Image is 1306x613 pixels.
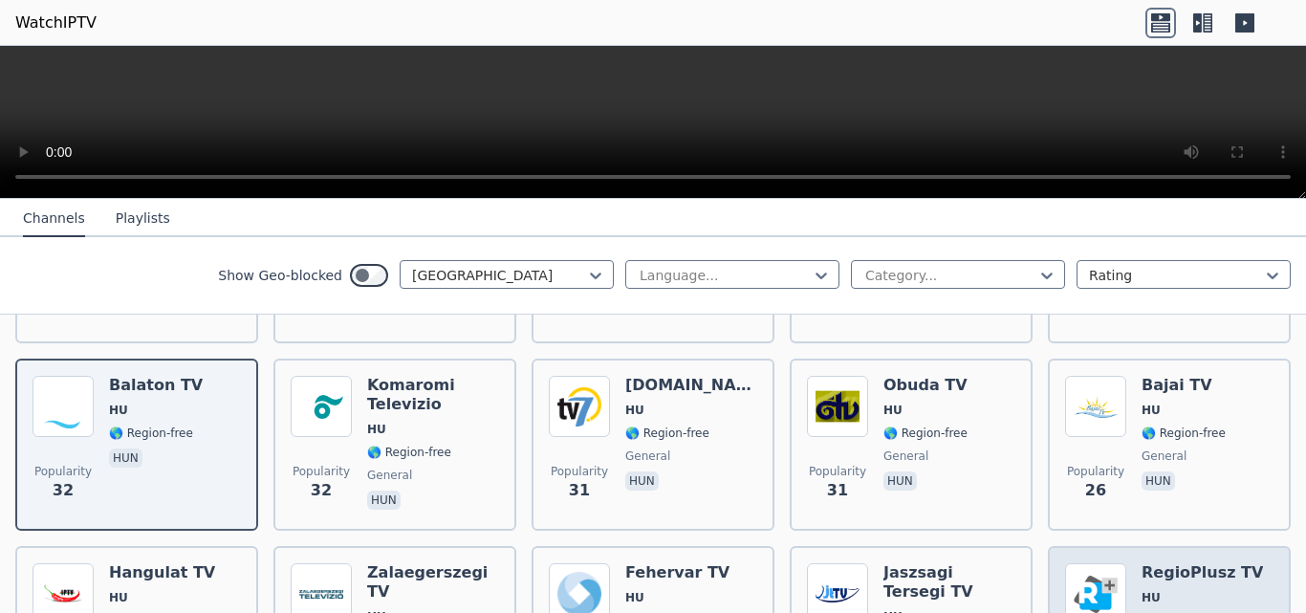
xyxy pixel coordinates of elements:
[109,590,128,605] span: HU
[1142,563,1263,582] h6: RegioPlusz TV
[625,590,644,605] span: HU
[1067,464,1124,479] span: Popularity
[109,449,142,468] p: hun
[367,468,412,483] span: general
[569,479,590,502] span: 31
[109,563,215,582] h6: Hangulat TV
[367,563,499,602] h6: Zalaegerszegi TV
[1142,471,1175,491] p: hun
[625,449,670,464] span: general
[1085,479,1106,502] span: 26
[807,376,868,437] img: Obuda TV
[109,426,193,441] span: 🌎 Region-free
[883,563,1015,602] h6: Jaszsagi Tersegi TV
[109,403,128,418] span: HU
[625,563,729,582] h6: Fehervar TV
[109,376,203,395] h6: Balaton TV
[625,471,659,491] p: hun
[883,403,903,418] span: HU
[549,376,610,437] img: 7.TV
[34,464,92,479] span: Popularity
[1142,590,1161,605] span: HU
[367,376,499,414] h6: Komaromi Televizio
[367,491,401,510] p: hun
[291,376,352,437] img: Komaromi Televizio
[218,266,342,285] label: Show Geo-blocked
[53,479,74,502] span: 32
[23,201,85,237] button: Channels
[367,445,451,460] span: 🌎 Region-free
[625,426,709,441] span: 🌎 Region-free
[311,479,332,502] span: 32
[1142,449,1186,464] span: general
[116,201,170,237] button: Playlists
[883,449,928,464] span: general
[1142,426,1226,441] span: 🌎 Region-free
[367,422,386,437] span: HU
[883,376,968,395] h6: Obuda TV
[809,464,866,479] span: Popularity
[1065,376,1126,437] img: Bajai TV
[293,464,350,479] span: Popularity
[625,376,757,395] h6: [DOMAIN_NAME]
[551,464,608,479] span: Popularity
[1142,403,1161,418] span: HU
[625,403,644,418] span: HU
[883,471,917,491] p: hun
[15,11,97,34] a: WatchIPTV
[1142,376,1226,395] h6: Bajai TV
[827,479,848,502] span: 31
[883,426,968,441] span: 🌎 Region-free
[33,376,94,437] img: Balaton TV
